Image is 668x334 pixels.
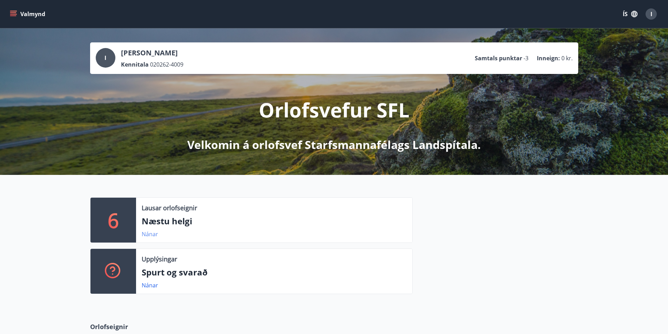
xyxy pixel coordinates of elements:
span: -3 [524,54,528,62]
p: Spurt og svarað [142,266,407,278]
button: ÍS [619,8,641,20]
p: Upplýsingar [142,254,177,264]
span: I [650,10,652,18]
p: Kennitala [121,61,149,68]
button: menu [8,8,48,20]
span: 0 kr. [561,54,573,62]
p: Velkomin á orlofsvef Starfsmannafélags Landspítala. [187,137,481,152]
span: I [104,54,106,62]
p: Næstu helgi [142,215,407,227]
p: [PERSON_NAME] [121,48,183,58]
button: I [643,6,660,22]
p: Samtals punktar [475,54,522,62]
p: Lausar orlofseignir [142,203,197,212]
p: Orlofsvefur SFL [259,96,410,123]
span: Orlofseignir [90,322,128,331]
span: 020262-4009 [150,61,183,68]
p: 6 [108,207,119,233]
a: Nánar [142,230,158,238]
p: Inneign : [537,54,560,62]
a: Nánar [142,281,158,289]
